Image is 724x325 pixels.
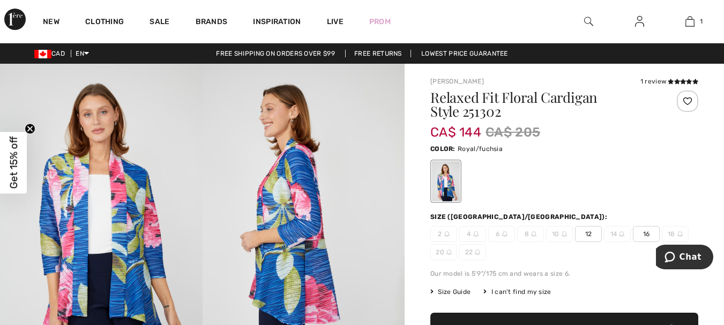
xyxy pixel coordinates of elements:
[665,15,715,28] a: 1
[430,226,457,242] span: 2
[253,17,301,28] span: Inspiration
[444,231,450,237] img: ring-m.svg
[517,226,544,242] span: 8
[430,287,471,297] span: Size Guide
[43,17,59,28] a: New
[430,269,698,278] div: Our model is 5'9"/175 cm and wears a size 6.
[677,231,683,237] img: ring-m.svg
[430,90,654,118] h1: Relaxed Fit Floral Cardigan Style 251302
[700,17,703,26] span: 1
[207,50,344,57] a: Free shipping on orders over $99
[150,17,169,28] a: Sale
[369,16,391,27] a: Prom
[430,78,484,85] a: [PERSON_NAME]
[531,231,536,237] img: ring-m.svg
[430,114,481,140] span: CA$ 144
[432,161,460,201] div: Royal/fuchsia
[34,50,51,58] img: Canadian Dollar
[459,226,486,242] span: 4
[483,287,551,297] div: I can't find my size
[626,15,653,28] a: Sign In
[34,50,69,57] span: CAD
[633,226,660,242] span: 16
[656,245,713,271] iframe: Opens a widget where you can chat to one of our agents
[575,226,602,242] span: 12
[635,15,644,28] img: My Info
[685,15,695,28] img: My Bag
[604,226,631,242] span: 14
[25,123,35,134] button: Close teaser
[640,77,698,86] div: 1 review
[459,244,486,260] span: 22
[446,250,452,255] img: ring-m.svg
[430,145,456,153] span: Color:
[413,50,517,57] a: Lowest Price Guarantee
[430,212,609,222] div: Size ([GEOGRAPHIC_DATA]/[GEOGRAPHIC_DATA]):
[662,226,689,242] span: 18
[546,226,573,242] span: 10
[430,244,457,260] span: 20
[502,231,507,237] img: ring-m.svg
[584,15,593,28] img: search the website
[4,9,26,30] img: 1ère Avenue
[475,250,480,255] img: ring-m.svg
[327,16,344,27] a: Live
[345,50,411,57] a: Free Returns
[85,17,124,28] a: Clothing
[473,231,479,237] img: ring-m.svg
[619,231,624,237] img: ring-m.svg
[76,50,89,57] span: EN
[8,137,20,189] span: Get 15% off
[562,231,567,237] img: ring-m.svg
[458,145,503,153] span: Royal/fuchsia
[196,17,228,28] a: Brands
[486,123,540,142] span: CA$ 205
[488,226,515,242] span: 6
